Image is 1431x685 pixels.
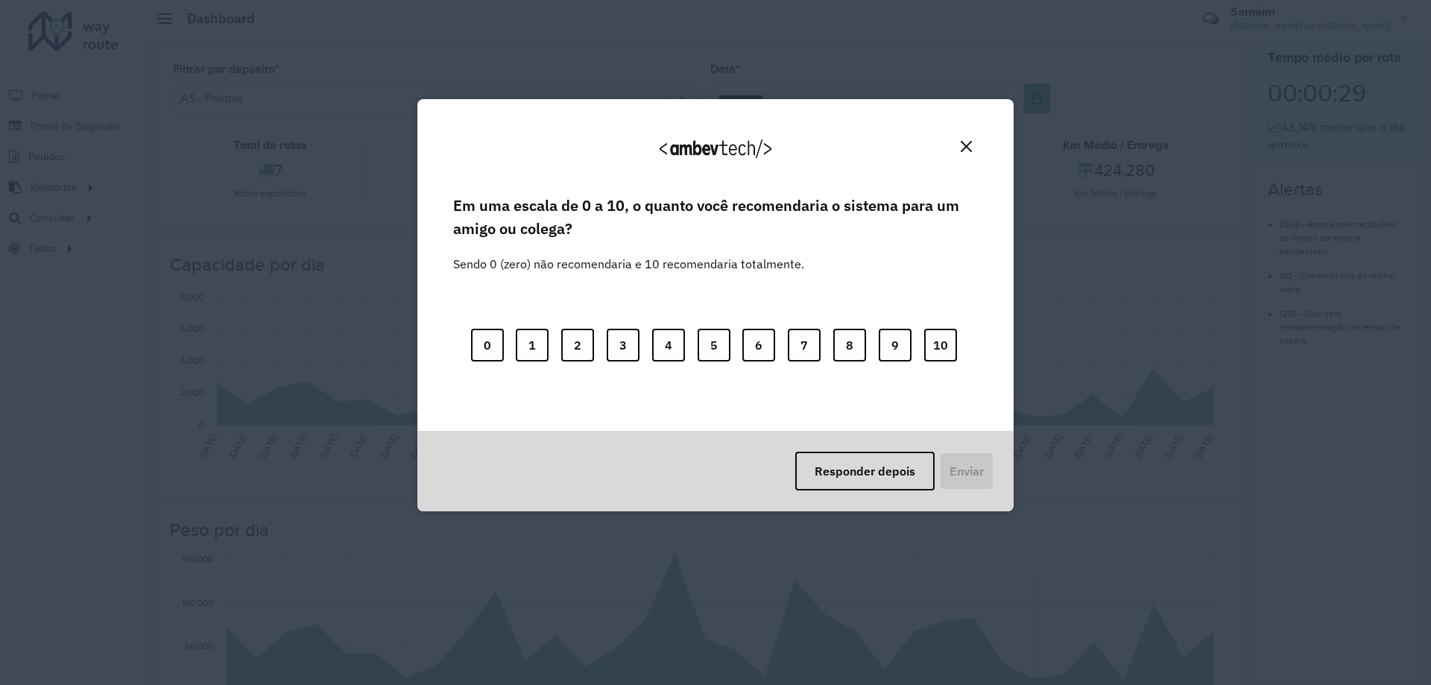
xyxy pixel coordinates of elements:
button: 8 [833,329,866,362]
button: 7 [788,329,821,362]
button: 9 [879,329,912,362]
img: Close [961,141,972,152]
img: Logo Ambevtech [660,139,771,158]
button: Close [955,135,978,158]
button: 6 [742,329,775,362]
label: Em uma escala de 0 a 10, o quanto você recomendaria o sistema para um amigo ou colega? [453,195,978,240]
button: 1 [516,329,549,362]
button: 4 [652,329,685,362]
label: Sendo 0 (zero) não recomendaria e 10 recomendaria totalmente. [453,237,804,273]
button: 10 [924,329,957,362]
button: 0 [471,329,504,362]
button: 2 [561,329,594,362]
button: 3 [607,329,639,362]
button: Responder depois [795,452,935,490]
button: 5 [698,329,730,362]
